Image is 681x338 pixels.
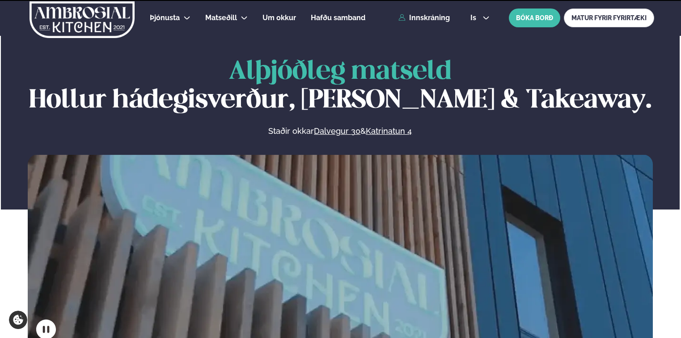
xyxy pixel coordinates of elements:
[366,126,412,137] a: Katrinatun 4
[463,14,497,21] button: is
[262,13,296,23] a: Um okkur
[28,58,653,115] h1: Hollur hádegisverður, [PERSON_NAME] & Takeaway.
[171,126,509,137] p: Staðir okkar &
[29,1,135,38] img: logo
[509,9,560,27] button: BÓKA BORÐ
[150,13,180,22] span: Þjónusta
[205,13,237,22] span: Matseðill
[314,126,360,137] a: Dalvegur 30
[470,14,479,21] span: is
[311,13,365,23] a: Hafðu samband
[262,13,296,22] span: Um okkur
[311,13,365,22] span: Hafðu samband
[150,13,180,23] a: Þjónusta
[9,311,27,329] a: Cookie settings
[229,60,452,84] span: Alþjóðleg matseld
[398,14,450,22] a: Innskráning
[205,13,237,23] a: Matseðill
[564,9,654,27] a: MATUR FYRIR FYRIRTÆKI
